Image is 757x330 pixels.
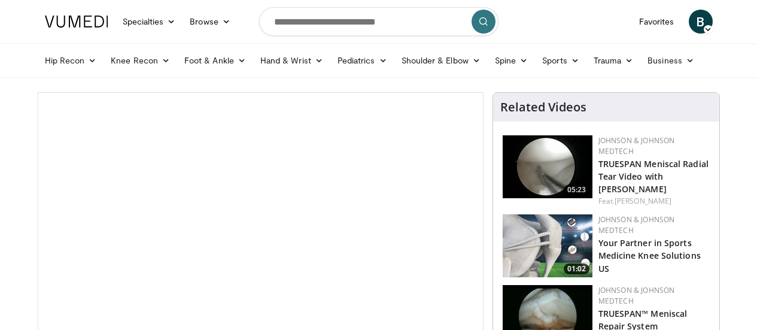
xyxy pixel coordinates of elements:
a: Sports [535,49,586,72]
a: Pediatrics [330,49,394,72]
img: 0543fda4-7acd-4b5c-b055-3730b7e439d4.150x105_q85_crop-smart_upscale.jpg [503,214,592,277]
a: Foot & Ankle [177,49,253,72]
input: Search topics, interventions [259,7,498,36]
a: Johnson & Johnson MedTech [598,214,675,235]
a: B [689,10,713,34]
a: 01:02 [503,214,592,277]
a: Trauma [586,49,641,72]
a: Specialties [115,10,183,34]
div: Feat. [598,196,710,207]
a: Favorites [632,10,682,34]
a: [PERSON_NAME] [615,196,671,206]
span: 01:02 [564,264,589,274]
a: Your Partner in Sports Medicine Knee Solutions US [598,237,701,274]
a: 05:23 [503,135,592,198]
a: TRUESPAN Meniscal Radial Tear Video with [PERSON_NAME] [598,158,709,195]
img: VuMedi Logo [45,16,108,28]
a: Johnson & Johnson MedTech [598,285,675,306]
h4: Related Videos [500,100,586,114]
img: a9cbc79c-1ae4-425c-82e8-d1f73baa128b.150x105_q85_crop-smart_upscale.jpg [503,135,592,198]
a: Business [640,49,701,72]
a: Shoulder & Elbow [394,49,488,72]
a: Hip Recon [38,49,104,72]
a: Knee Recon [104,49,177,72]
a: Spine [488,49,535,72]
a: Hand & Wrist [253,49,330,72]
span: 05:23 [564,184,589,195]
a: Johnson & Johnson MedTech [598,135,675,156]
a: Browse [183,10,238,34]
